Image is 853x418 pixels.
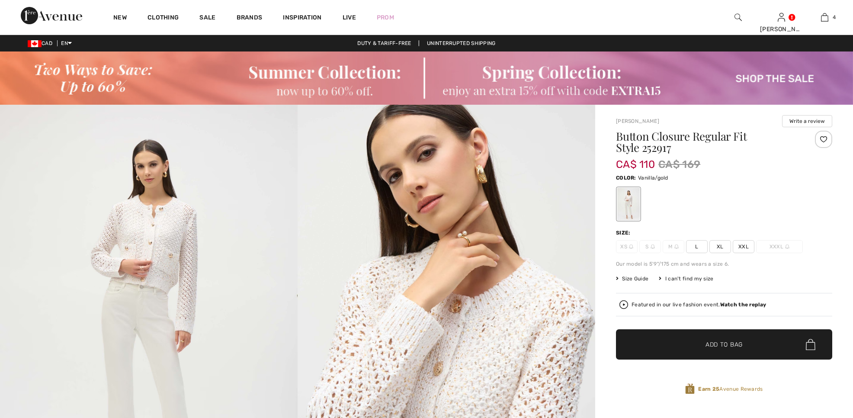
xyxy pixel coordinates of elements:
[237,14,263,23] a: Brands
[377,13,394,22] a: Prom
[756,240,803,253] span: XXXL
[760,25,802,34] div: [PERSON_NAME]
[616,275,648,283] span: Size Guide
[617,188,640,220] div: Vanilla/gold
[343,13,356,22] a: Live
[833,13,836,21] span: 4
[629,244,633,249] img: ring-m.svg
[619,300,628,309] img: Watch the replay
[632,302,766,308] div: Featured in our live fashion event.
[658,157,700,172] span: CA$ 169
[28,40,56,46] span: CAD
[733,240,754,253] span: XXL
[639,240,661,253] span: S
[659,275,713,283] div: I can't find my size
[638,175,668,181] span: Vanilla/gold
[782,115,832,127] button: Write a review
[616,240,638,253] span: XS
[803,12,846,23] a: 4
[778,13,785,21] a: Sign In
[616,131,796,153] h1: Button Closure Regular Fit Style 252917
[616,150,655,170] span: CA$ 110
[616,260,832,268] div: Our model is 5'9"/175 cm and wears a size 6.
[21,7,82,24] img: 1ère Avenue
[734,12,742,23] img: search the website
[705,340,743,349] span: Add to Bag
[616,329,832,360] button: Add to Bag
[785,244,789,249] img: ring-m.svg
[61,40,72,46] span: EN
[698,386,719,392] strong: Earn 25
[663,240,684,253] span: M
[28,40,42,47] img: Canadian Dollar
[113,14,127,23] a: New
[616,175,636,181] span: Color:
[283,14,321,23] span: Inspiration
[806,339,815,350] img: Bag.svg
[821,12,828,23] img: My Bag
[720,302,766,308] strong: Watch the replay
[709,240,731,253] span: XL
[778,12,785,23] img: My Info
[685,383,695,395] img: Avenue Rewards
[148,14,179,23] a: Clothing
[698,385,763,393] span: Avenue Rewards
[686,240,708,253] span: L
[616,229,632,237] div: Size:
[651,244,655,249] img: ring-m.svg
[674,244,679,249] img: ring-m.svg
[616,118,659,124] a: [PERSON_NAME]
[199,14,215,23] a: Sale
